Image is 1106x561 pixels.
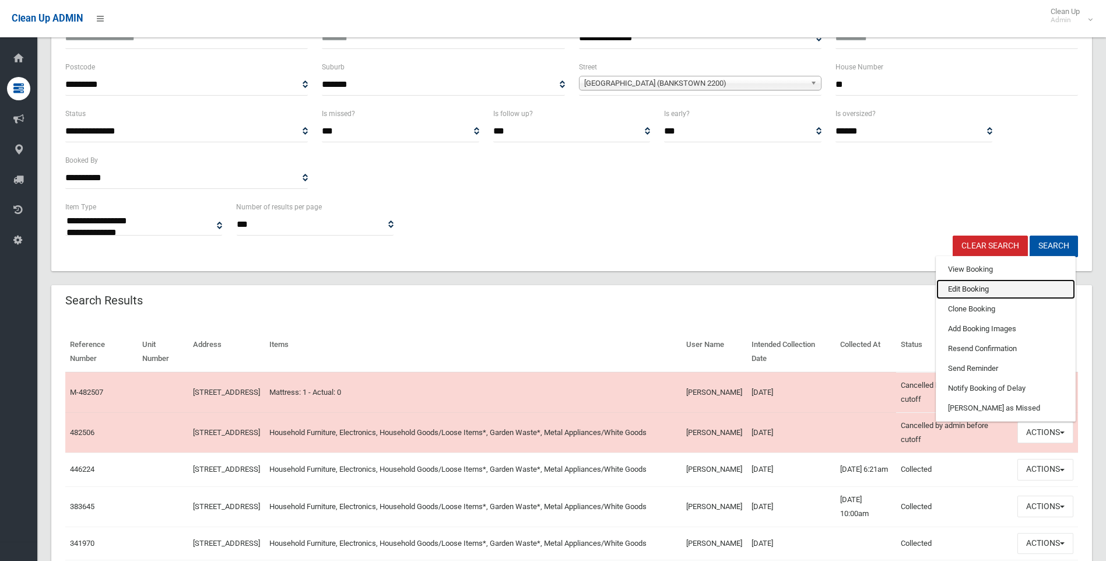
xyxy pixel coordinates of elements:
[1017,422,1073,443] button: Actions
[747,332,835,372] th: Intended Collection Date
[835,332,896,372] th: Collected At
[1045,7,1091,24] span: Clean Up
[265,527,682,560] td: Household Furniture, Electronics, Household Goods/Loose Items*, Garden Waste*, Metal Appliances/W...
[265,332,682,372] th: Items
[682,332,747,372] th: User Name
[682,453,747,486] td: [PERSON_NAME]
[193,502,260,511] a: [STREET_ADDRESS]
[747,453,835,486] td: [DATE]
[265,453,682,486] td: Household Furniture, Electronics, Household Goods/Loose Items*, Garden Waste*, Metal Appliances/W...
[747,527,835,560] td: [DATE]
[65,332,138,372] th: Reference Number
[193,428,260,437] a: [STREET_ADDRESS]
[65,61,95,73] label: Postcode
[896,453,1013,486] td: Collected
[682,412,747,453] td: [PERSON_NAME]
[188,332,265,372] th: Address
[236,201,322,213] label: Number of results per page
[936,339,1075,359] a: Resend Confirmation
[1017,459,1073,481] button: Actions
[682,527,747,560] td: [PERSON_NAME]
[936,398,1075,418] a: [PERSON_NAME] as Missed
[584,76,806,90] span: [GEOGRAPHIC_DATA] (BANKSTOWN 2200)
[493,107,533,120] label: Is follow up?
[835,107,876,120] label: Is oversized?
[747,486,835,527] td: [DATE]
[896,527,1013,560] td: Collected
[835,453,896,486] td: [DATE] 6:21am
[579,61,597,73] label: Street
[896,412,1013,453] td: Cancelled by admin before cutoff
[322,107,355,120] label: Is missed?
[65,107,86,120] label: Status
[70,539,94,548] a: 341970
[70,428,94,437] a: 482506
[1051,16,1080,24] small: Admin
[936,319,1075,339] a: Add Booking Images
[193,465,260,474] a: [STREET_ADDRESS]
[51,289,157,312] header: Search Results
[70,502,94,511] a: 383645
[265,372,682,413] td: Mattress: 1 - Actual: 0
[747,412,835,453] td: [DATE]
[12,13,83,24] span: Clean Up ADMIN
[953,236,1028,257] a: Clear Search
[65,154,98,167] label: Booked By
[936,378,1075,398] a: Notify Booking of Delay
[193,539,260,548] a: [STREET_ADDRESS]
[1017,533,1073,555] button: Actions
[1017,496,1073,517] button: Actions
[936,299,1075,319] a: Clone Booking
[747,372,835,413] td: [DATE]
[65,201,96,213] label: Item Type
[70,465,94,474] a: 446224
[936,359,1075,378] a: Send Reminder
[896,332,1013,372] th: Status
[936,279,1075,299] a: Edit Booking
[70,388,103,397] a: M-482507
[138,332,188,372] th: Unit Number
[1030,236,1078,257] button: Search
[682,372,747,413] td: [PERSON_NAME]
[265,486,682,527] td: Household Furniture, Electronics, Household Goods/Loose Items*, Garden Waste*, Metal Appliances/W...
[193,388,260,397] a: [STREET_ADDRESS]
[896,372,1013,413] td: Cancelled by admin before cutoff
[664,107,690,120] label: Is early?
[936,260,1075,279] a: View Booking
[896,486,1013,527] td: Collected
[682,486,747,527] td: [PERSON_NAME]
[835,61,883,73] label: House Number
[835,486,896,527] td: [DATE] 10:00am
[322,61,345,73] label: Suburb
[265,412,682,453] td: Household Furniture, Electronics, Household Goods/Loose Items*, Garden Waste*, Metal Appliances/W...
